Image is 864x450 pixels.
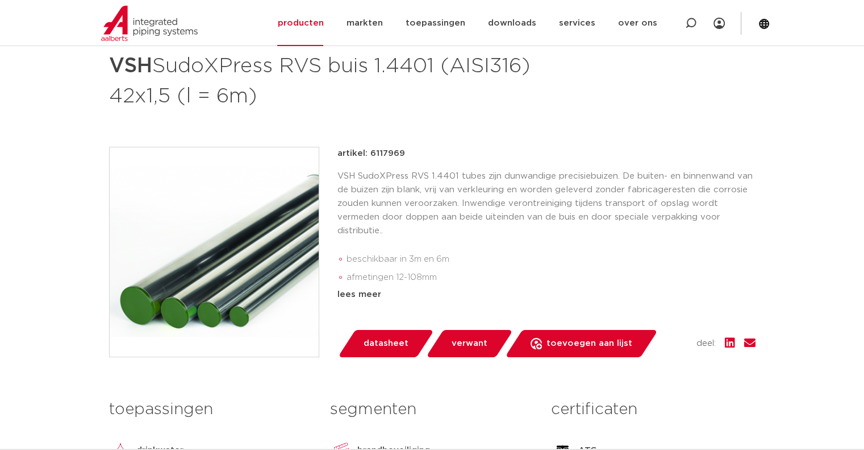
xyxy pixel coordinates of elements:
span: verwant [452,335,487,353]
strong: VSH [109,56,152,76]
h3: segmenten [330,398,534,421]
p: VSH SudoXPress RVS 1.4401 tubes zijn dunwandige precisiebuizen. De buiten- en binnenwand van de b... [337,170,756,238]
h1: SudoXPress RVS buis 1.4401 (AISI316) 42x1,5 (l = 6m) [109,49,536,110]
h3: certificaten [551,398,755,421]
h3: toepassingen [109,398,313,421]
a: datasheet [337,330,434,357]
span: toevoegen aan lijst [546,335,632,353]
a: verwant [425,330,513,357]
div: lees meer [337,288,756,302]
img: Product Image for VSH SudoXPress RVS buis 1.4401 (AISI316) 42x1,5 (l = 6m) [110,147,319,357]
li: beschikbaar in 3m en 6m [347,250,756,269]
span: deel: [696,337,716,350]
li: afmetingen 12-108mm [347,269,756,287]
p: artikel: 6117969 [337,147,405,160]
span: datasheet [364,335,408,353]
